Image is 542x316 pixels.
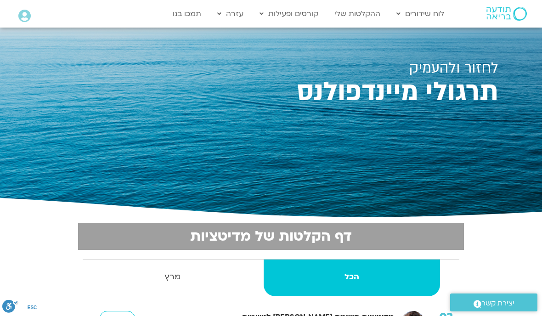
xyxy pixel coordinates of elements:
span: יצירת קשר [481,297,514,310]
a: עזרה [213,5,248,23]
a: יצירת קשר [450,293,537,311]
img: תודעה בריאה [486,7,527,21]
a: תמכו בנו [168,5,206,23]
strong: מרץ [84,270,262,284]
a: מרץ [84,260,262,296]
strong: הכל [264,270,440,284]
a: לוח שידורים [392,5,449,23]
h2: תרגולי מיינדפולנס [44,80,498,104]
h2: לחזור ולהעמיק [44,60,498,76]
a: ההקלטות שלי [330,5,385,23]
h2: דף הקלטות של מדיטציות [84,228,458,244]
a: הכל [264,260,440,296]
a: קורסים ופעילות [255,5,323,23]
